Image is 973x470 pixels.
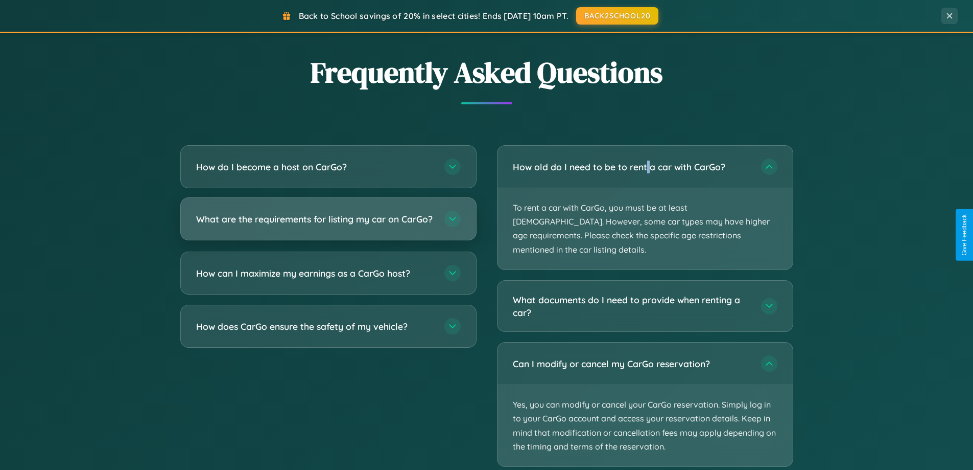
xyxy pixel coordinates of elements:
span: Back to School savings of 20% in select cities! Ends [DATE] 10am PT. [299,11,568,21]
p: To rent a car with CarGo, you must be at least [DEMOGRAPHIC_DATA]. However, some car types may ha... [497,188,793,270]
div: Give Feedback [961,214,968,256]
h3: Can I modify or cancel my CarGo reservation? [513,357,751,370]
h3: What documents do I need to provide when renting a car? [513,294,751,319]
h3: How do I become a host on CarGo? [196,161,434,173]
h3: How does CarGo ensure the safety of my vehicle? [196,320,434,333]
button: BACK2SCHOOL20 [576,7,658,25]
h2: Frequently Asked Questions [180,53,793,92]
h3: What are the requirements for listing my car on CarGo? [196,213,434,226]
h3: How can I maximize my earnings as a CarGo host? [196,267,434,280]
h3: How old do I need to be to rent a car with CarGo? [513,161,751,173]
p: Yes, you can modify or cancel your CarGo reservation. Simply log in to your CarGo account and acc... [497,385,793,466]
